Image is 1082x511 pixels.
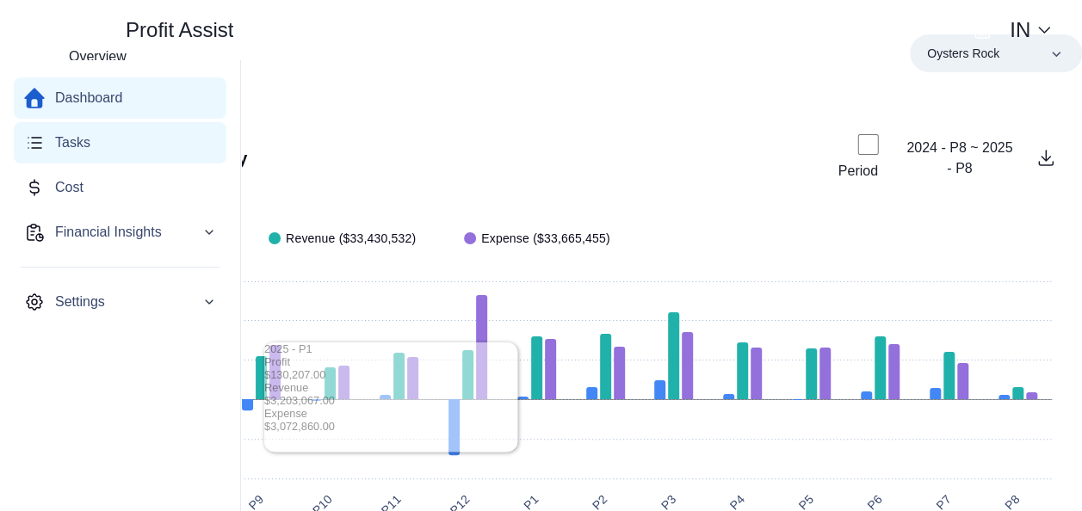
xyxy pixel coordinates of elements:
[286,231,416,245] span: Revenue ($33,430,532)
[55,132,90,153] p: Tasks
[55,88,122,108] p: Dashboard
[1030,142,1061,173] button: Download
[906,138,1013,179] button: 2024 - P8 ~ 2025 - P8
[838,163,878,178] span: Period
[55,177,83,198] p: Cost
[55,292,202,312] p: Settings
[55,222,202,243] p: Financial Insights
[481,231,610,245] span: Expense ($33,665,455)
[1010,15,1030,46] span: IN
[838,134,899,155] input: Period
[126,15,233,46] span: Profit Assist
